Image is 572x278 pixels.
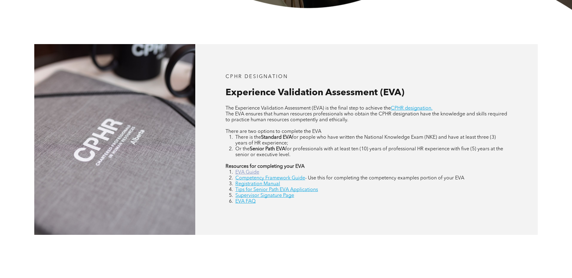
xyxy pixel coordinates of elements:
[235,182,280,186] a: Registration Manual
[235,135,261,140] span: There is the
[226,112,507,122] span: The EVA ensures that human resources professionals who obtain the CPHR designation have the knowl...
[235,176,305,181] a: Competency Framework Guide
[226,74,288,79] span: CPHR DESIGNATION
[235,170,259,175] a: EVA Guide
[305,176,464,181] span: - Use this for completing the competency examples portion of your EVA
[235,135,496,146] span: for people who have written the National Knowledge Exam (NKE) and have at least three (3) years o...
[261,135,292,140] strong: Standard EVA
[226,129,321,134] span: There are two options to complete the EVA
[226,164,305,169] strong: Resources for completing your EVA
[235,147,250,152] span: Or the
[235,199,256,204] a: EVA FAQ
[235,147,503,157] span: for professionals with at least ten (10) years of professional HR experience with five (5) years ...
[235,193,294,198] a: Supervisor Signature Page
[226,88,404,97] span: Experience Validation Assessment (EVA)
[391,106,432,111] a: CPHR designation.
[226,106,391,111] span: The Experience Validation Assessment (EVA) is the final step to achieve the
[235,187,318,192] a: Tips for Senior Path EVA Applications
[250,147,285,152] strong: Senior Path EVA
